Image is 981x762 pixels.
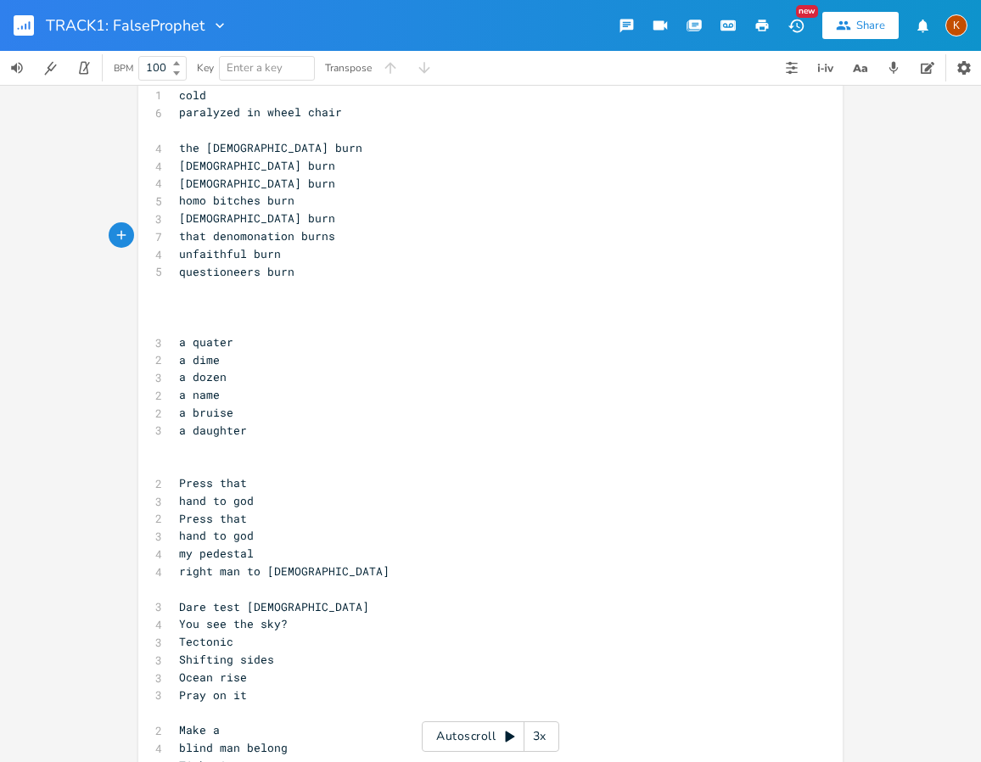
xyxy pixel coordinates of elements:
span: hand to god [179,528,254,543]
span: Make a [179,722,220,737]
span: homo bitches burn [179,193,294,208]
div: Transpose [325,63,372,73]
span: my pedestal [179,546,254,561]
span: unfaithful burn [179,246,281,261]
span: a dozen [179,369,227,384]
span: Pray on it [179,687,247,703]
div: New [796,5,818,18]
span: a bruise [179,405,233,420]
span: You see the sky? [179,616,288,631]
span: Dare test [DEMOGRAPHIC_DATA] [179,599,369,614]
button: K [945,6,967,45]
button: Share [822,12,899,39]
span: that denomonation burns [179,228,335,244]
span: a daughter [179,423,247,438]
span: TRACK1: FalseProphet [46,18,205,33]
span: Tectonic [179,634,233,649]
div: BPM [114,64,133,73]
span: [DEMOGRAPHIC_DATA] burn [179,176,335,191]
span: questioneers burn [179,264,294,279]
span: right man to [DEMOGRAPHIC_DATA] [179,563,390,579]
div: Key [197,63,214,73]
span: paralyzed in wheel chair [179,104,342,120]
span: a quater [179,334,233,350]
div: Autoscroll [422,721,559,752]
span: [DEMOGRAPHIC_DATA] burn [179,158,335,173]
span: Ocean rise [179,670,247,685]
span: a dime [179,352,220,367]
span: cold [179,87,206,103]
span: Press that [179,475,247,490]
div: Kat [945,14,967,36]
span: hand to god [179,493,254,508]
span: Enter a key [227,60,283,76]
div: 3x [524,721,555,752]
button: New [779,10,813,41]
span: blind man belong [179,740,288,755]
span: a name [179,387,220,402]
div: Share [856,18,885,33]
span: Press that [179,511,247,526]
span: [DEMOGRAPHIC_DATA] burn [179,210,335,226]
span: the [DEMOGRAPHIC_DATA] burn [179,140,362,155]
span: Shifting sides [179,652,274,667]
